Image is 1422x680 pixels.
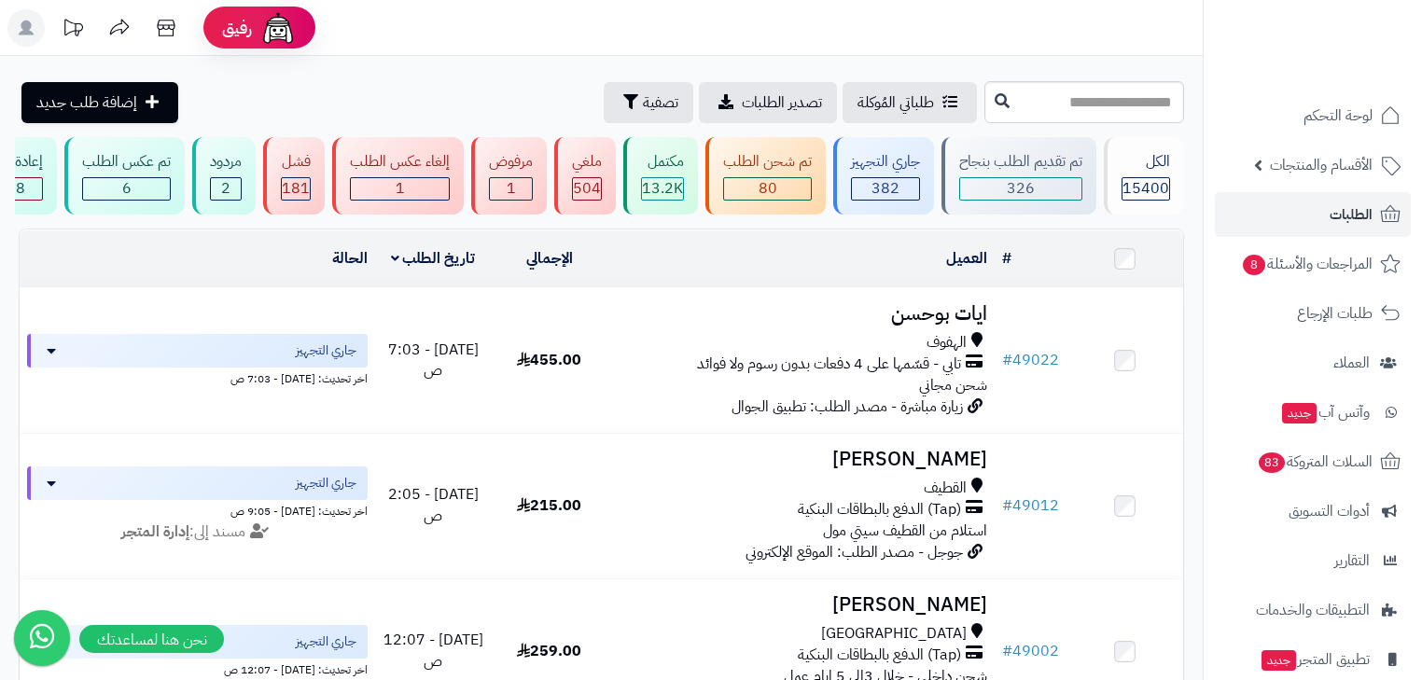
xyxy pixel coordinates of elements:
h3: [PERSON_NAME] [615,594,987,616]
div: جاري التجهيز [851,151,920,173]
img: ai-face.png [259,9,297,47]
span: شحن مجاني [919,374,987,396]
span: المراجعات والأسئلة [1241,251,1373,277]
button: تصفية [604,82,693,123]
span: جاري التجهيز [296,632,356,651]
a: لوحة التحكم [1215,93,1411,138]
div: الكل [1122,151,1170,173]
div: مردود [210,151,242,173]
a: الكل15400 [1100,137,1188,215]
div: تم تقديم الطلب بنجاح [959,151,1082,173]
span: 504 [573,177,601,200]
span: 1 [396,177,405,200]
div: 326 [960,178,1081,200]
a: #49022 [1002,349,1059,371]
a: # [1002,247,1011,270]
span: السلات المتروكة [1257,449,1373,475]
span: تصفية [643,91,678,114]
span: [DATE] - 2:05 ص [388,483,479,527]
a: التطبيقات والخدمات [1215,588,1411,632]
span: (Tap) الدفع بالبطاقات البنكية [798,499,961,520]
span: 2 [221,177,230,200]
div: مكتمل [641,151,684,173]
a: إضافة طلب جديد [21,82,178,123]
div: اخر تحديث: [DATE] - 9:05 ص [27,500,368,520]
div: 181 [282,178,310,200]
span: جاري التجهيز [296,341,356,360]
span: تصدير الطلبات [742,91,822,114]
span: # [1002,494,1012,517]
div: 80 [724,178,811,200]
a: جاري التجهيز 382 [829,137,938,215]
span: القطيف [924,478,967,499]
a: تحديثات المنصة [49,9,96,51]
a: العميل [946,247,987,270]
a: الإجمالي [526,247,573,270]
a: العملاء [1215,340,1411,385]
span: الطلبات [1330,201,1373,228]
span: # [1002,640,1012,662]
span: التقارير [1334,548,1370,574]
a: تم شحن الطلب 80 [702,137,829,215]
span: وآتس آب [1280,399,1370,425]
span: [DATE] - 7:03 ص [388,339,479,382]
div: 1 [490,178,532,200]
div: 382 [852,178,919,200]
span: العملاء [1333,350,1370,376]
a: أدوات التسويق [1215,489,1411,534]
a: الطلبات [1215,192,1411,237]
div: مرفوض [489,151,533,173]
span: [DATE] - 12:07 ص [383,629,483,673]
a: #49002 [1002,640,1059,662]
span: 8 [1243,255,1265,275]
div: اخر تحديث: [DATE] - 7:03 ص [27,368,368,387]
span: جديد [1282,403,1317,423]
a: تم تقديم الطلب بنجاح 326 [938,137,1100,215]
span: إضافة طلب جديد [36,91,137,114]
a: طلباتي المُوكلة [843,82,977,123]
a: ملغي 504 [551,137,620,215]
div: 6 [83,178,170,200]
span: # [1002,349,1012,371]
a: مكتمل 13.2K [620,137,702,215]
a: تم عكس الطلب 6 [61,137,188,215]
span: (Tap) الدفع بالبطاقات البنكية [798,645,961,666]
div: ملغي [572,151,602,173]
div: 13179 [642,178,683,200]
span: 80 [759,177,777,200]
div: 504 [573,178,601,200]
span: 326 [1007,177,1035,200]
a: التقارير [1215,538,1411,583]
span: 15400 [1122,177,1169,200]
a: إلغاء عكس الطلب 1 [328,137,467,215]
a: تاريخ الطلب [391,247,476,270]
div: تم شحن الطلب [723,151,812,173]
h3: [PERSON_NAME] [615,449,987,470]
strong: إدارة المتجر [121,520,189,543]
span: زيارة مباشرة - مصدر الطلب: تطبيق الجوال [732,396,963,418]
span: تابي - قسّمها على 4 دفعات بدون رسوم ولا فوائد [697,354,961,375]
span: الهفوف [927,332,967,354]
a: السلات المتروكة83 [1215,439,1411,484]
span: طلبات الإرجاع [1297,300,1373,326]
span: 13.2K [642,177,683,200]
a: مردود 2 [188,137,259,215]
span: التطبيقات والخدمات [1256,597,1370,623]
span: 6 [122,177,132,200]
span: أدوات التسويق [1289,498,1370,524]
span: لوحة التحكم [1303,103,1373,129]
div: إلغاء عكس الطلب [350,151,450,173]
span: جديد [1262,650,1296,671]
div: 2 [211,178,241,200]
a: فشل 181 [259,137,328,215]
a: تصدير الطلبات [699,82,837,123]
span: 382 [871,177,899,200]
a: مرفوض 1 [467,137,551,215]
h3: ايات بوحسن [615,303,987,325]
a: وآتس آبجديد [1215,390,1411,435]
span: الأقسام والمنتجات [1270,152,1373,178]
span: جوجل - مصدر الطلب: الموقع الإلكتروني [746,541,963,563]
span: رفيق [222,17,252,39]
span: 181 [282,177,310,200]
span: طلباتي المُوكلة [857,91,934,114]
